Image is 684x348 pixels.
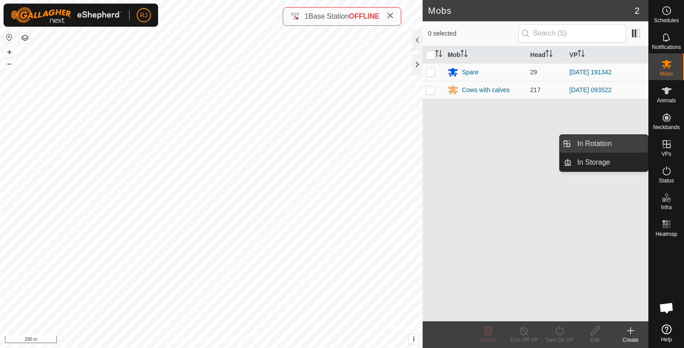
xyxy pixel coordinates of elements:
button: – [4,58,15,69]
span: i [413,335,415,343]
a: Privacy Policy [176,336,210,344]
div: Open chat [653,295,680,321]
span: VPs [661,151,671,157]
div: Spare [462,68,478,77]
span: Schedules [654,18,679,23]
p-sorticon: Activate to sort [435,51,442,58]
a: [DATE] 191342 [570,69,612,76]
p-sorticon: Activate to sort [578,51,585,58]
span: Base Station [309,12,349,20]
a: In Storage [572,154,648,171]
span: Mobs [660,71,673,77]
div: Turn Off VP [506,336,541,344]
div: Turn On VP [541,336,577,344]
h2: Mobs [428,5,635,16]
p-sorticon: Activate to sort [460,51,468,58]
img: Gallagher Logo [11,7,122,23]
a: In Rotation [572,135,648,153]
span: In Rotation [577,138,611,149]
span: Heatmap [655,231,677,237]
button: + [4,47,15,57]
input: Search (S) [518,24,626,43]
span: 2 [635,4,639,17]
button: Map Layers [20,32,30,43]
span: RJ [140,11,147,20]
span: Animals [657,98,676,103]
th: Mob [444,46,526,64]
span: Delete [480,337,496,343]
p-sorticon: Activate to sort [546,51,553,58]
th: Head [527,46,566,64]
a: Contact Us [220,336,246,344]
span: Help [661,337,672,342]
span: 0 selected [428,29,518,38]
span: Notifications [652,45,681,50]
span: 29 [530,69,537,76]
a: Help [649,321,684,346]
span: Neckbands [653,125,680,130]
li: In Storage [560,154,648,171]
li: In Rotation [560,135,648,153]
span: OFFLINE [349,12,379,20]
button: i [409,334,419,344]
div: Create [613,336,648,344]
span: Infra [661,205,672,210]
div: Edit [577,336,613,344]
span: 217 [530,86,541,93]
button: Reset Map [4,32,15,43]
div: Cows with calves [462,85,509,95]
span: 1 [305,12,309,20]
span: In Storage [577,157,610,168]
a: [DATE] 093522 [570,86,612,93]
span: Status [659,178,674,183]
th: VP [566,46,648,64]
